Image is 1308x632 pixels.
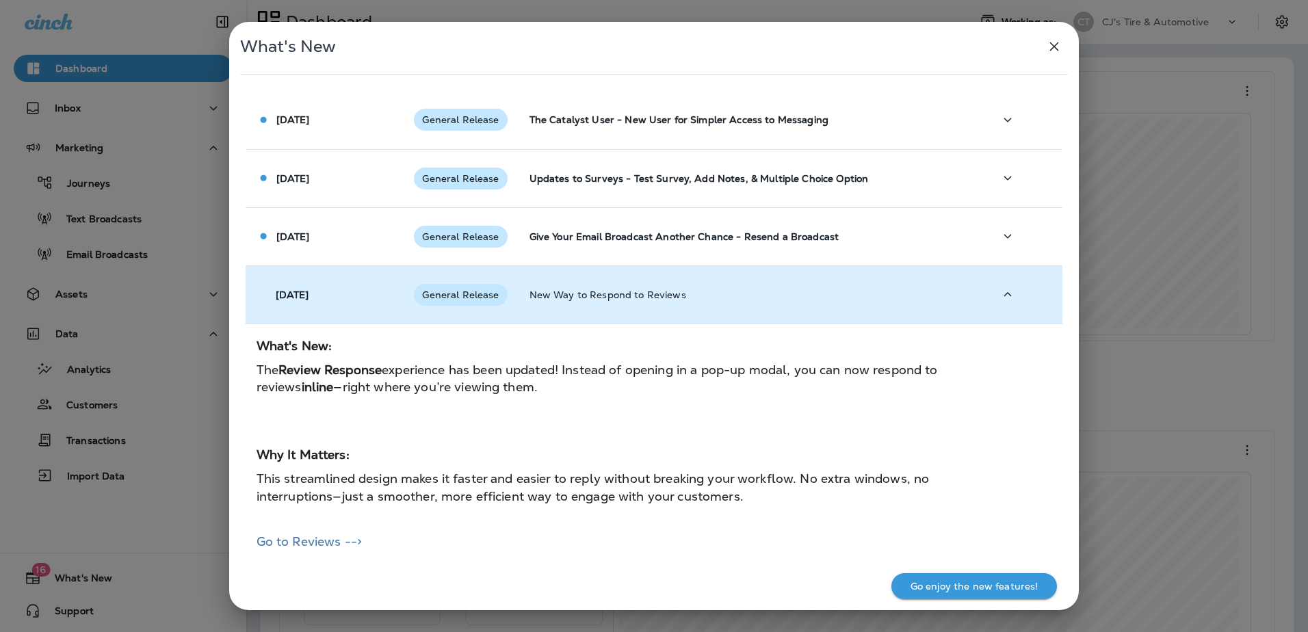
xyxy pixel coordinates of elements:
[240,36,336,57] span: What's New
[529,231,972,242] p: Give Your Email Broadcast Another Chance - Resend a Broadcast
[257,471,930,504] span: This streamlined design makes it faster and easier to reply without breaking your workflow. No ex...
[257,534,362,549] a: Go to Reviews -->
[891,573,1058,599] button: Go enjoy the new features!
[257,362,938,395] span: experience has been updated! Instead of opening in a pop-up modal, you can now respond to reviews
[414,173,507,184] span: General Release
[276,173,310,184] p: [DATE]
[257,362,278,378] span: The
[278,362,382,378] strong: Review Response
[414,114,507,125] span: General Release
[529,173,972,184] p: Updates to Surveys - Test Survey, Add Notes, & Multiple Choice Option
[276,231,310,242] p: [DATE]
[414,289,507,300] span: General Release
[257,447,350,462] strong: Why It Matters:
[276,114,310,125] p: [DATE]
[414,231,507,242] span: General Release
[529,289,972,300] p: New Way to Respond to Reviews
[276,289,309,300] p: [DATE]
[529,114,972,125] p: The Catalyst User - New User for Simpler Access to Messaging
[302,379,334,395] strong: inline
[333,379,538,395] span: —right where you’re viewing them.
[911,581,1038,592] p: Go enjoy the new features!
[257,338,332,354] strong: What's New:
